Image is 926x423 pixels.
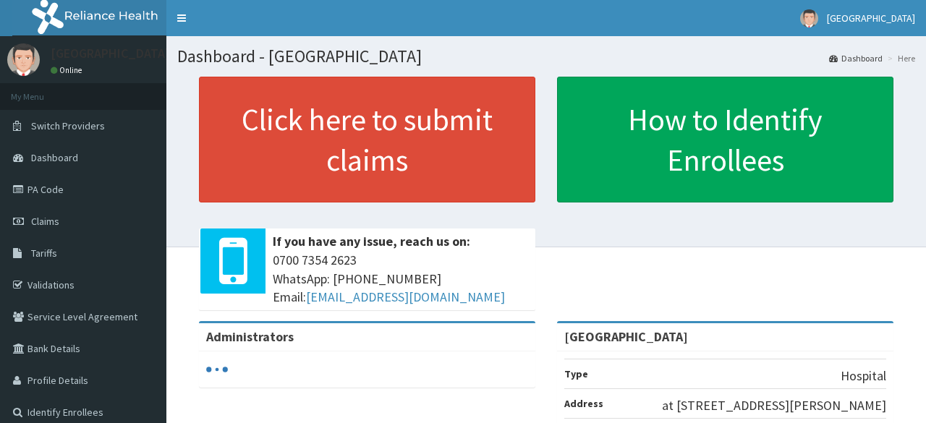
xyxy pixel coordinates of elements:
b: Address [564,397,603,410]
h1: Dashboard - [GEOGRAPHIC_DATA] [177,47,915,66]
svg: audio-loading [206,359,228,380]
a: [EMAIL_ADDRESS][DOMAIN_NAME] [306,289,505,305]
img: User Image [7,43,40,76]
span: Tariffs [31,247,57,260]
span: Claims [31,215,59,228]
a: How to Identify Enrollees [557,77,893,202]
b: Type [564,367,588,380]
a: Dashboard [829,52,883,64]
span: 0700 7354 2623 WhatsApp: [PHONE_NUMBER] Email: [273,251,528,307]
a: Click here to submit claims [199,77,535,202]
img: User Image [800,9,818,27]
span: Switch Providers [31,119,105,132]
p: Hospital [841,367,886,385]
strong: [GEOGRAPHIC_DATA] [564,328,688,345]
p: [GEOGRAPHIC_DATA] [51,47,170,60]
b: If you have any issue, reach us on: [273,233,470,249]
a: Online [51,65,85,75]
span: Dashboard [31,151,78,164]
b: Administrators [206,328,294,345]
p: at [STREET_ADDRESS][PERSON_NAME] [662,396,886,415]
li: Here [884,52,915,64]
span: [GEOGRAPHIC_DATA] [827,12,915,25]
